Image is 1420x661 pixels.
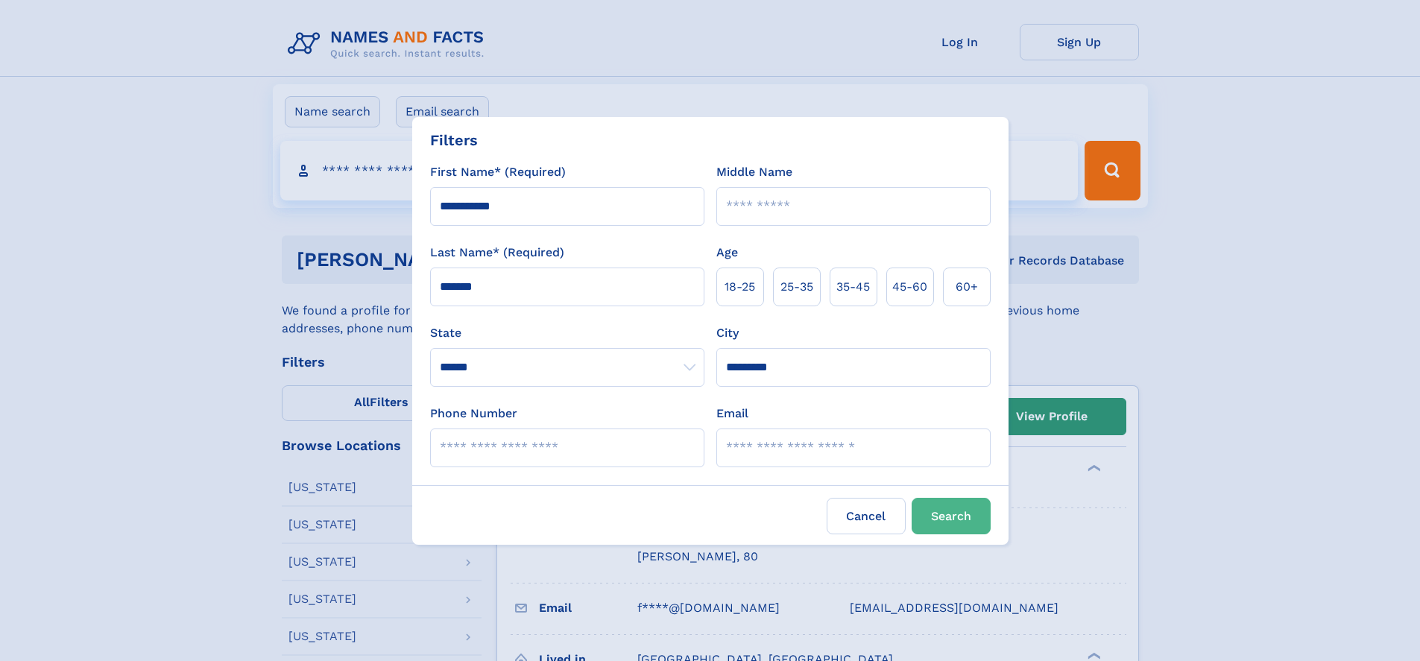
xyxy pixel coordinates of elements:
label: First Name* (Required) [430,163,566,181]
label: Age [716,244,738,262]
label: Email [716,405,748,423]
span: 35‑45 [836,278,870,296]
label: State [430,324,704,342]
span: 25‑35 [780,278,813,296]
label: City [716,324,739,342]
label: Middle Name [716,163,792,181]
label: Cancel [827,498,906,534]
button: Search [912,498,991,534]
label: Phone Number [430,405,517,423]
label: Last Name* (Required) [430,244,564,262]
span: 60+ [956,278,978,296]
span: 45‑60 [892,278,927,296]
div: Filters [430,129,478,151]
span: 18‑25 [725,278,755,296]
